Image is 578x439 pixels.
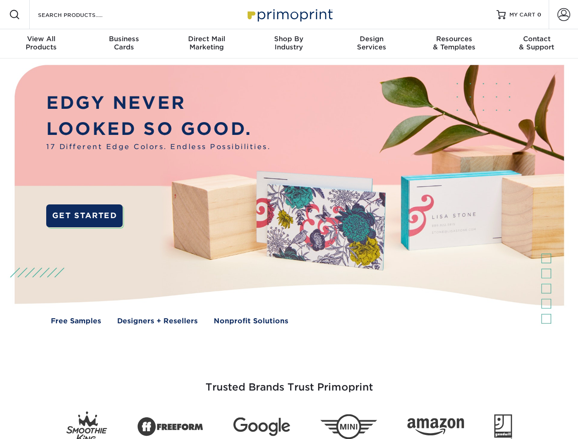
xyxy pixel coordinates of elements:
a: Designers + Resellers [117,316,198,327]
div: & Support [496,35,578,51]
input: SEARCH PRODUCTS..... [37,9,126,20]
div: Cards [82,35,165,51]
span: 17 Different Edge Colors. Endless Possibilities. [46,142,270,152]
a: Resources& Templates [413,29,495,59]
span: Business [82,35,165,43]
span: Design [330,35,413,43]
a: Nonprofit Solutions [214,316,288,327]
span: Resources [413,35,495,43]
div: Services [330,35,413,51]
div: Marketing [165,35,248,51]
a: Direct MailMarketing [165,29,248,59]
span: MY CART [509,11,535,19]
span: 0 [537,11,541,18]
a: GET STARTED [46,204,123,227]
p: EDGY NEVER [46,90,270,116]
a: DesignServices [330,29,413,59]
a: Shop ByIndustry [248,29,330,59]
a: Free Samples [51,316,101,327]
p: LOOKED SO GOOD. [46,116,270,142]
span: Direct Mail [165,35,248,43]
a: BusinessCards [82,29,165,59]
img: Google [233,418,290,436]
div: Industry [248,35,330,51]
a: Contact& Support [496,29,578,59]
span: Contact [496,35,578,43]
img: Goodwill [494,414,512,439]
img: Amazon [407,418,464,436]
img: Primoprint [243,5,335,24]
span: Shop By [248,35,330,43]
div: & Templates [413,35,495,51]
h3: Trusted Brands Trust Primoprint [22,359,557,404]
